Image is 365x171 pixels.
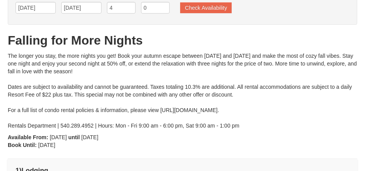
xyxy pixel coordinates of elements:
[8,142,37,148] strong: Book Until:
[68,134,80,140] strong: until
[8,134,48,140] strong: Available From:
[8,33,357,48] h1: Falling for More Nights
[8,52,357,130] div: The longer you stay, the more nights you get! Book your autumn escape between [DATE] and [DATE] a...
[180,2,232,13] button: Check Availability
[50,134,67,140] span: [DATE]
[38,142,55,148] span: [DATE]
[81,134,98,140] span: [DATE]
